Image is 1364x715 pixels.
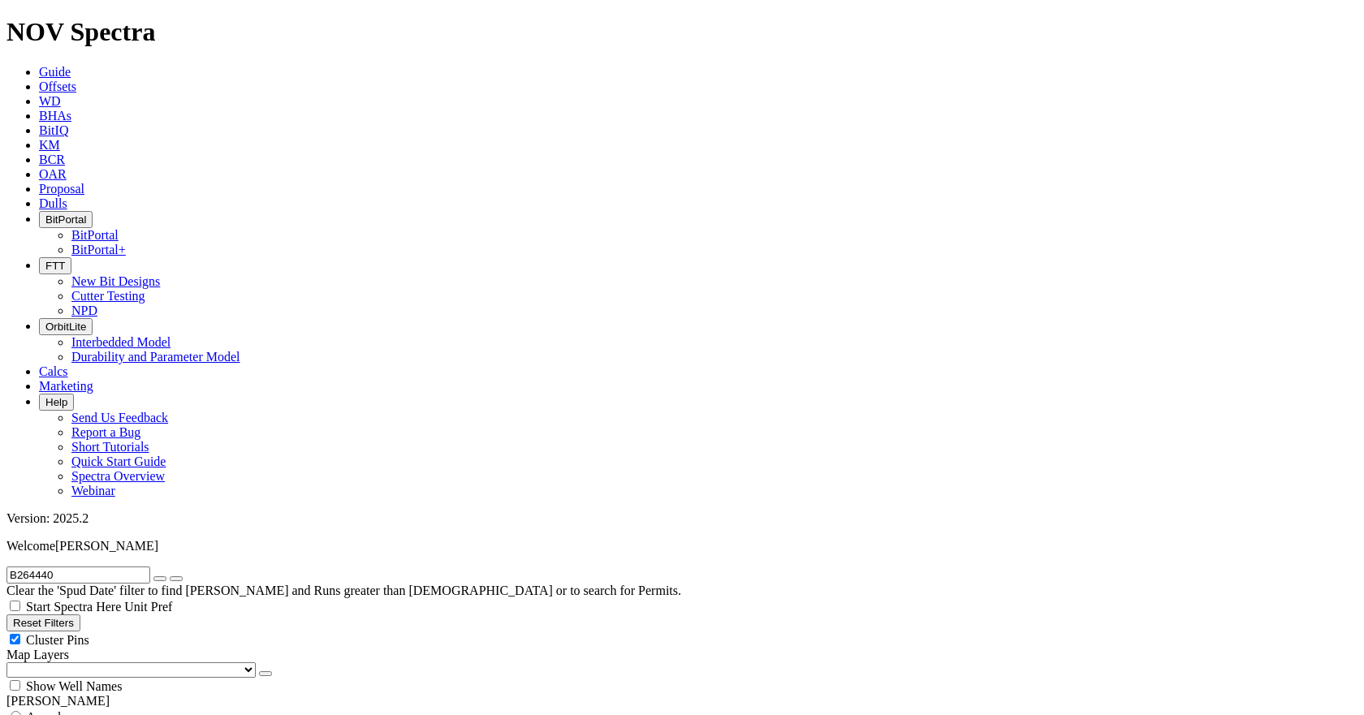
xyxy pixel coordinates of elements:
input: Search [6,566,150,584]
button: Reset Filters [6,614,80,631]
a: NPD [71,304,97,317]
button: Help [39,394,74,411]
a: Interbedded Model [71,335,170,349]
span: Map Layers [6,648,69,661]
a: Spectra Overview [71,469,165,483]
span: Clear the 'Spud Date' filter to find [PERSON_NAME] and Runs greater than [DEMOGRAPHIC_DATA] or to... [6,584,681,597]
a: KM [39,138,60,152]
span: [PERSON_NAME] [55,539,158,553]
a: Short Tutorials [71,440,149,454]
span: Unit Pref [124,600,172,614]
a: Marketing [39,379,93,393]
a: BCR [39,153,65,166]
h1: NOV Spectra [6,17,1358,47]
p: Welcome [6,539,1358,553]
span: Cluster Pins [26,633,89,647]
div: [PERSON_NAME] [6,694,1358,709]
a: Quick Start Guide [71,454,166,468]
a: WD [39,94,61,108]
a: Durability and Parameter Model [71,350,240,364]
span: Show Well Names [26,679,122,693]
div: Version: 2025.2 [6,511,1358,526]
span: Help [45,396,67,408]
a: Calcs [39,364,68,378]
a: Offsets [39,80,76,93]
a: Guide [39,65,71,79]
a: OAR [39,167,67,181]
a: Dulls [39,196,67,210]
span: OrbitLite [45,321,86,333]
a: BitPortal+ [71,243,126,256]
a: BitIQ [39,123,68,137]
button: BitPortal [39,211,93,228]
button: FTT [39,257,71,274]
span: FTT [45,260,65,272]
a: Webinar [71,484,115,497]
a: Report a Bug [71,425,140,439]
span: Start Spectra Here [26,600,121,614]
a: BHAs [39,109,71,123]
a: Send Us Feedback [71,411,168,424]
input: Start Spectra Here [10,601,20,611]
a: Cutter Testing [71,289,145,303]
button: OrbitLite [39,318,93,335]
a: BitPortal [71,228,119,242]
span: BitPortal [45,213,86,226]
a: New Bit Designs [71,274,160,288]
a: Proposal [39,182,84,196]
